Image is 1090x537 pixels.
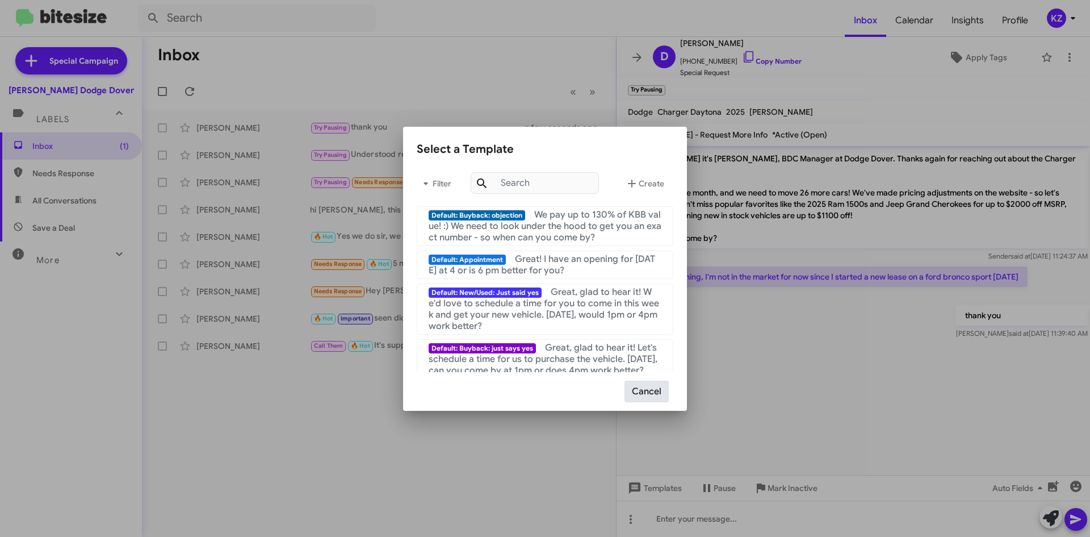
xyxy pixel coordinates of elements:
button: Filter [417,170,453,197]
span: Default: Appointment [429,255,506,265]
button: Create [616,170,673,197]
div: Select a Template [417,140,673,159]
span: Great, glad to hear it! Let's schedule a time for us to purchase the vehicle. [DATE], can you com... [429,342,657,376]
span: Default: Buyback: just says yes [429,343,536,353]
span: Default: Buyback: objection [429,210,525,220]
span: Filter [417,173,453,194]
button: Cancel [624,381,669,402]
span: Create [625,173,664,194]
input: Search [471,172,599,194]
span: Great, glad to hear it! We'd love to schedule a time for you to come in this week and get your ne... [429,286,659,332]
span: Great! I have an opening for [DATE] at 4 or is 6 pm better for you? [429,253,655,276]
span: We pay up to 130% of KBB value! :) We need to look under the hood to get you an exact number - so... [429,209,661,243]
span: Default: New/Used: Just said yes [429,288,542,298]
